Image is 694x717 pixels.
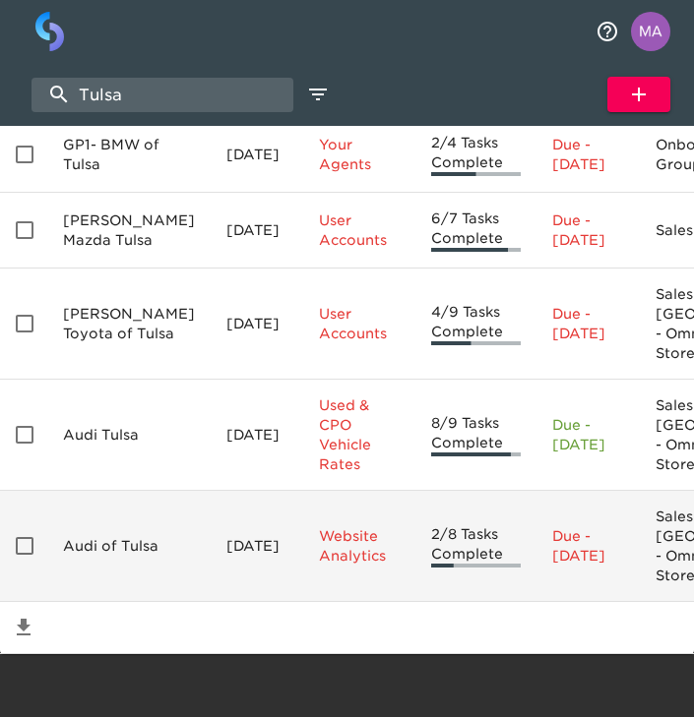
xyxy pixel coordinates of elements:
td: GP1- BMW of Tulsa [47,117,211,193]
p: Website Analytics [319,526,400,566]
td: [DATE] [211,491,303,602]
p: User Accounts [319,210,400,250]
td: 6/7 Tasks Complete [415,193,536,269]
td: [DATE] [211,380,303,491]
td: 4/9 Tasks Complete [415,269,536,380]
td: 2/8 Tasks Complete [415,491,536,602]
td: 8/9 Tasks Complete [415,380,536,491]
p: Due - [DATE] [552,135,624,174]
p: User Accounts [319,304,400,343]
td: [DATE] [211,193,303,269]
input: search [32,78,293,112]
td: Audi Tulsa [47,380,211,491]
p: Due - [DATE] [552,415,624,454]
td: [DATE] [211,269,303,380]
td: [PERSON_NAME] Toyota of Tulsa [47,269,211,380]
p: Due - [DATE] [552,526,624,566]
p: Due - [DATE] [552,304,624,343]
p: Used & CPO Vehicle Rates [319,395,400,474]
td: [PERSON_NAME] Mazda Tulsa [47,193,211,269]
td: 2/4 Tasks Complete [415,117,536,193]
button: edit [301,78,335,111]
button: notifications [584,8,631,55]
img: Profile [631,12,670,51]
p: Your Agents [319,135,400,174]
p: Due - [DATE] [552,210,624,250]
td: Audi of Tulsa [47,491,211,602]
td: [DATE] [211,117,303,193]
img: logo [35,12,64,51]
